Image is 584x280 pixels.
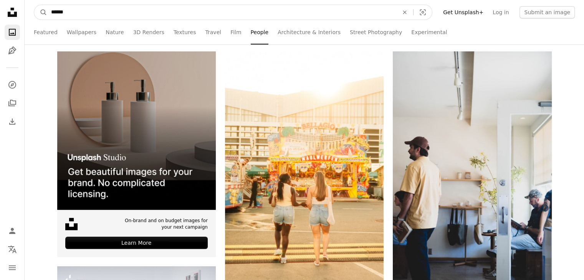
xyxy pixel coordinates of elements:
[5,25,20,40] a: Photos
[34,20,58,44] a: Featured
[5,260,20,275] button: Menu
[5,223,20,239] a: Log in / Sign up
[34,5,432,20] form: Find visuals sitewide
[57,51,216,210] img: file-1715714113747-b8b0561c490eimage
[278,20,341,44] a: Architecture & Interiors
[5,43,20,58] a: Illustrations
[5,96,20,111] a: Collections
[519,6,575,18] button: Submit an image
[205,20,221,44] a: Travel
[57,51,216,257] a: On-brand and on budget images for your next campaignLearn More
[65,218,78,230] img: file-1631678316303-ed18b8b5cb9cimage
[5,77,20,92] a: Explore
[414,5,432,20] button: Visual search
[411,20,447,44] a: Experimental
[65,237,208,249] div: Learn More
[350,20,402,44] a: Street Photography
[225,167,384,174] a: Two women walk towards a bright carnival ride
[396,5,413,20] button: Clear
[488,6,513,18] a: Log in
[5,242,20,257] button: Language
[174,20,196,44] a: Textures
[67,20,96,44] a: Wallpapers
[5,114,20,129] a: Download History
[5,5,20,21] a: Home — Unsplash
[393,167,551,174] a: People inside a bright, modern cafe interior.
[121,217,208,231] span: On-brand and on budget images for your next campaign
[34,5,47,20] button: Search Unsplash
[230,20,241,44] a: Film
[106,20,124,44] a: Nature
[133,20,164,44] a: 3D Renders
[438,6,488,18] a: Get Unsplash+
